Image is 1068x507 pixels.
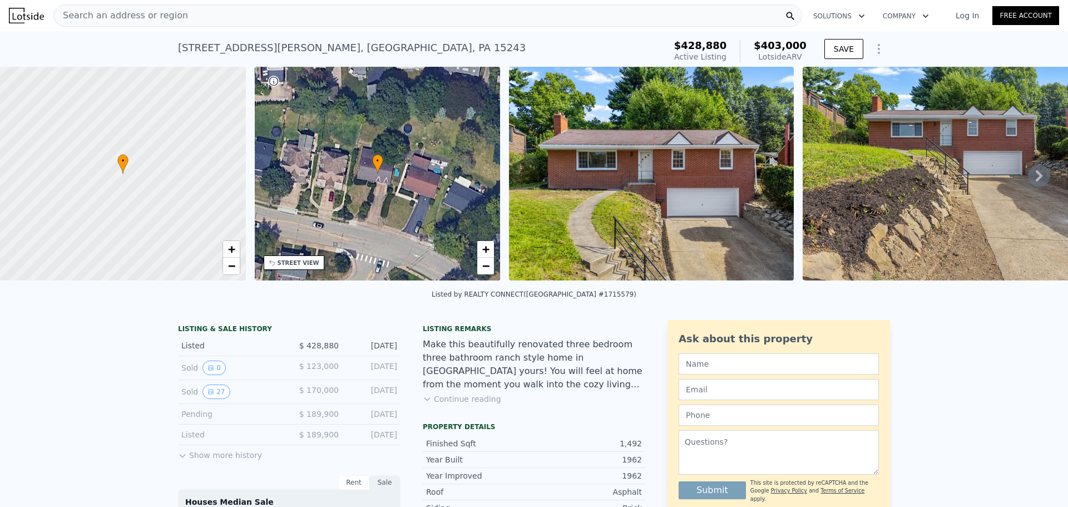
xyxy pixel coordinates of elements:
div: Lotside ARV [754,51,807,62]
span: $ 189,900 [299,410,339,419]
div: [DATE] [348,408,397,420]
button: Submit [679,481,746,499]
span: + [482,242,489,256]
button: Show Options [868,38,890,60]
div: Asphalt [534,486,642,498]
span: • [372,156,383,166]
span: $428,880 [674,40,727,51]
a: Free Account [992,6,1059,25]
div: Rent [338,475,369,490]
a: Privacy Policy [771,488,807,494]
div: 1962 [534,470,642,481]
div: 1962 [534,454,642,465]
span: + [228,242,235,256]
button: Solutions [804,6,874,26]
div: • [117,154,128,174]
span: $ 428,880 [299,341,339,350]
div: [DATE] [348,385,397,399]
div: Finished Sqft [426,438,534,449]
div: 1,492 [534,438,642,449]
span: $ 189,900 [299,430,339,439]
a: Zoom out [477,258,494,274]
button: Continue reading [423,393,501,405]
span: − [482,259,489,273]
div: Listing remarks [423,324,645,333]
a: Zoom out [223,258,240,274]
span: $ 123,000 [299,362,339,371]
div: Listed [181,340,280,351]
button: View historical data [202,361,226,375]
div: Sold [181,361,280,375]
a: Zoom in [477,241,494,258]
span: Search an address or region [54,9,188,22]
span: Active Listing [674,52,726,61]
div: Pending [181,408,280,420]
div: This site is protected by reCAPTCHA and the Google and apply. [750,479,879,503]
div: Ask about this property [679,331,879,347]
div: Year Built [426,454,534,465]
span: $ 170,000 [299,386,339,395]
button: Show more history [178,445,262,461]
div: LISTING & SALE HISTORY [178,324,400,336]
a: Terms of Service [820,488,864,494]
div: Roof [426,486,534,498]
div: [DATE] [348,340,397,351]
input: Email [679,379,879,400]
span: • [117,156,128,166]
div: Listed by REALTY CONNECT ([GEOGRAPHIC_DATA] #1715579) [432,291,636,298]
input: Phone [679,405,879,426]
button: SAVE [824,39,863,59]
img: Sale: 167408524 Parcel: 92853306 [509,67,794,280]
span: − [228,259,235,273]
span: $403,000 [754,40,807,51]
div: [STREET_ADDRESS][PERSON_NAME] , [GEOGRAPHIC_DATA] , PA 15243 [178,40,526,56]
div: [DATE] [348,429,397,440]
button: View historical data [202,385,230,399]
a: Log In [942,10,992,21]
button: Company [874,6,938,26]
input: Name [679,353,879,375]
div: Make this beautifully renovated three bedroom three bathroom ranch style home in [GEOGRAPHIC_DATA... [423,338,645,391]
div: Property details [423,422,645,431]
div: Year Improved [426,470,534,481]
div: [DATE] [348,361,397,375]
div: STREET VIEW [278,259,319,267]
a: Zoom in [223,241,240,258]
div: Sold [181,385,280,399]
div: • [372,154,383,174]
img: Lotside [9,8,44,23]
div: Listed [181,429,280,440]
div: Sale [369,475,400,490]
